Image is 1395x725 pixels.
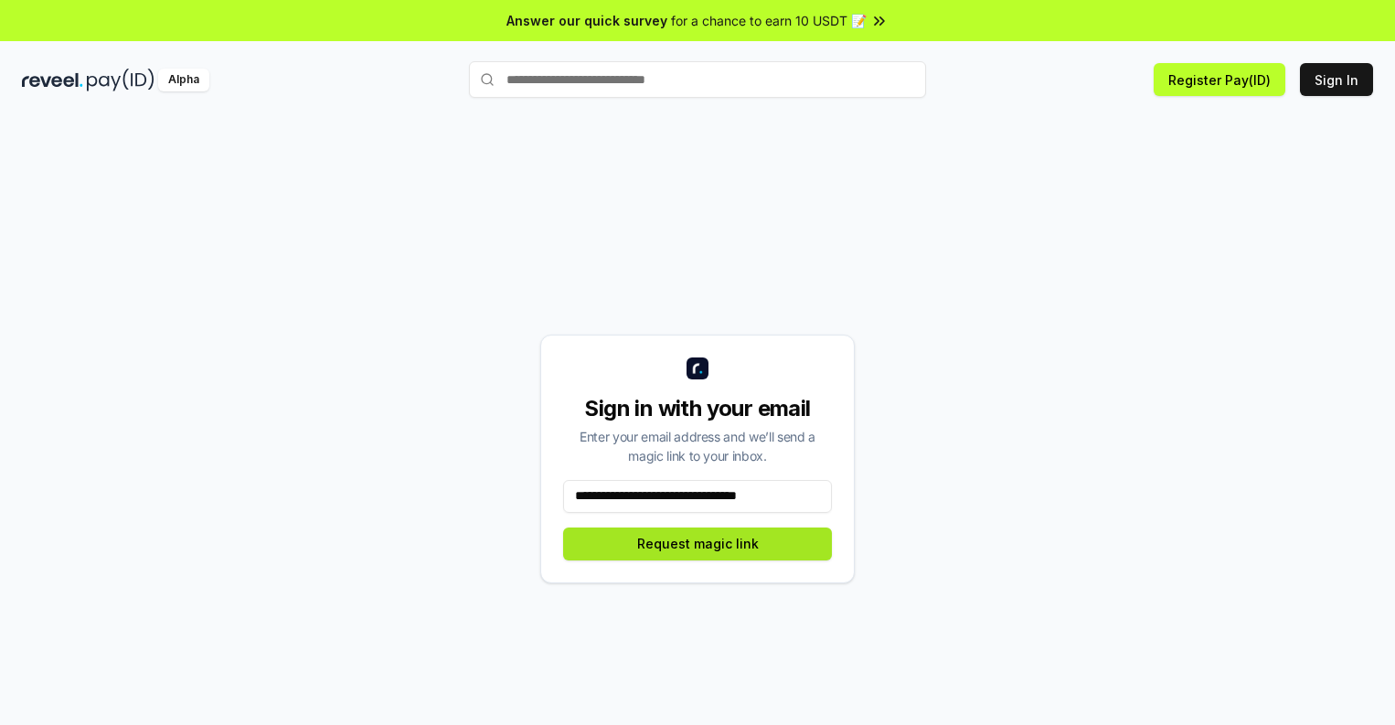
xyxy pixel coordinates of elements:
button: Request magic link [563,528,832,560]
span: for a chance to earn 10 USDT 📝 [671,11,867,30]
div: Enter your email address and we’ll send a magic link to your inbox. [563,427,832,465]
div: Alpha [158,69,209,91]
img: logo_small [687,357,708,379]
button: Register Pay(ID) [1154,63,1285,96]
span: Answer our quick survey [506,11,667,30]
button: Sign In [1300,63,1373,96]
div: Sign in with your email [563,394,832,423]
img: pay_id [87,69,154,91]
img: reveel_dark [22,69,83,91]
